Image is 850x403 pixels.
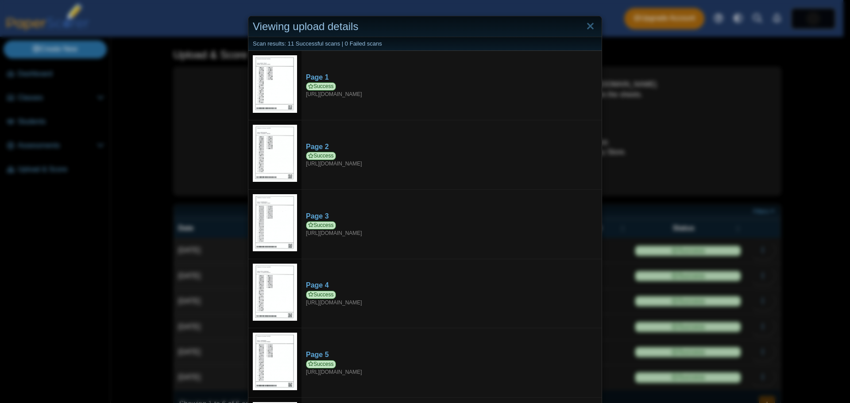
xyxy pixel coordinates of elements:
div: [URL][DOMAIN_NAME] [306,360,597,376]
div: Viewing upload details [248,16,602,37]
img: 3082960_MAY_13_2025T18_12_43_97000000.jpeg [253,264,297,321]
div: [URL][DOMAIN_NAME] [306,291,597,307]
span: Success [306,152,336,160]
span: Success [306,360,336,368]
a: Page 3 Success [URL][DOMAIN_NAME] [301,207,602,242]
a: Page 5 Success [URL][DOMAIN_NAME] [301,345,602,380]
span: Success [306,221,336,230]
a: Close [583,19,597,34]
img: 3082930_MAY_13_2025T18_13_24_925000000.jpeg [253,55,297,112]
a: Page 2 Success [URL][DOMAIN_NAME] [301,138,602,172]
div: Page 3 [306,211,597,221]
div: [URL][DOMAIN_NAME] [306,82,597,98]
img: 3082927_MAY_13_2025T18_12_51_157000000.jpeg [253,333,297,390]
span: Success [306,82,336,91]
div: Page 5 [306,350,597,360]
img: 3082958_MAY_13_2025T18_12_28_57000000.jpeg [253,125,297,182]
a: Page 4 Success [URL][DOMAIN_NAME] [301,276,602,311]
div: Scan results: 11 Successful scans | 0 Failed scans [248,37,602,51]
img: 3082929_MAY_13_2025T18_13_41_318000000.jpeg [253,194,297,251]
div: Page 1 [306,73,597,82]
a: Page 1 Success [URL][DOMAIN_NAME] [301,68,602,103]
div: [URL][DOMAIN_NAME] [306,152,597,168]
span: Success [306,291,336,299]
div: Page 2 [306,142,597,152]
div: [URL][DOMAIN_NAME] [306,221,597,237]
div: Page 4 [306,280,597,290]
